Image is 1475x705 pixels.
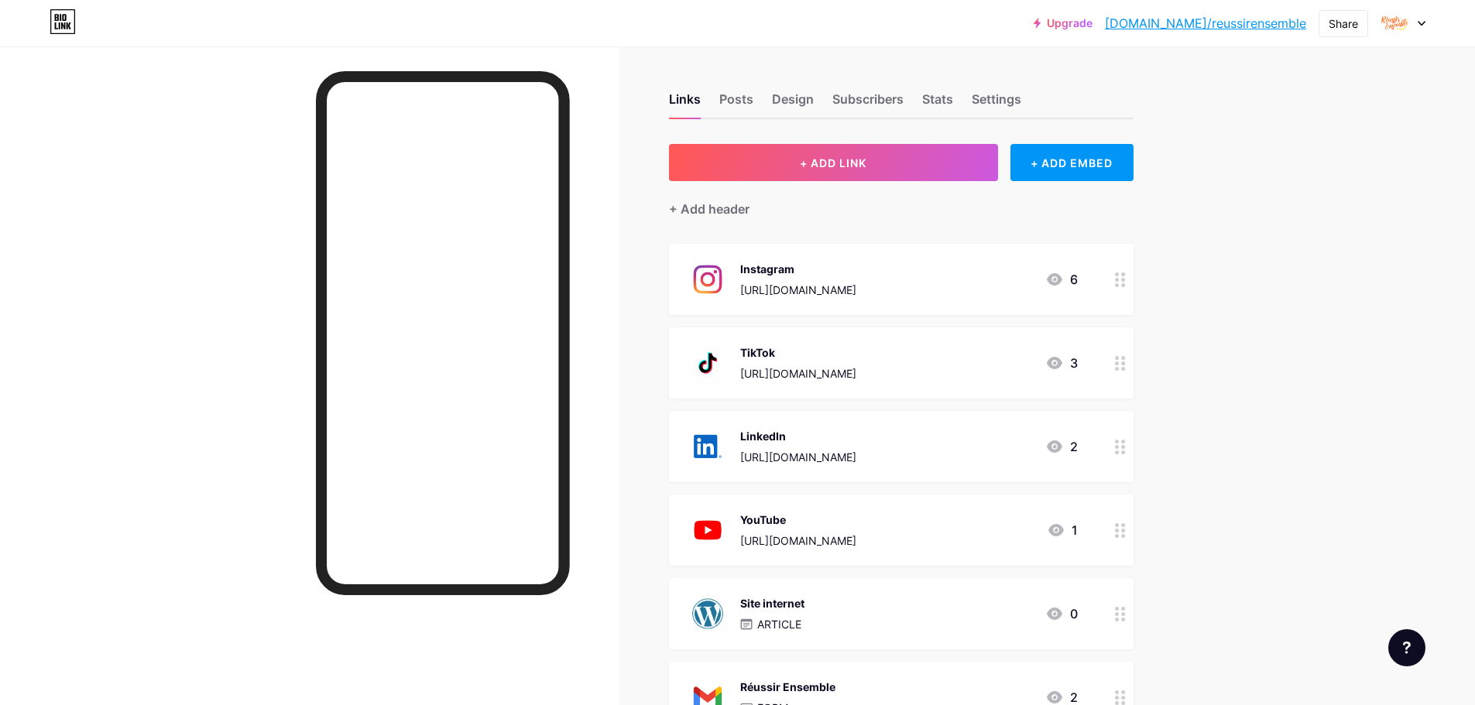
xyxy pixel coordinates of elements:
[740,282,856,298] div: [URL][DOMAIN_NAME]
[688,343,728,383] img: TikTok
[688,426,728,467] img: LinkedIn
[1034,17,1093,29] a: Upgrade
[669,144,998,181] button: + ADD LINK
[740,428,856,444] div: LinkedIn
[1105,14,1306,33] a: [DOMAIN_NAME]/reussirensemble
[772,90,814,118] div: Design
[719,90,753,118] div: Posts
[1045,437,1078,456] div: 2
[688,594,728,634] img: Site internet
[1045,604,1078,623] div: 0
[669,90,701,118] div: Links
[688,259,728,299] img: Instagram
[1329,15,1358,32] div: Share
[972,90,1021,118] div: Settings
[740,512,856,528] div: YouTube
[740,449,856,465] div: [URL][DOMAIN_NAME]
[1047,521,1078,539] div: 1
[669,200,750,218] div: + Add header
[922,90,953,118] div: Stats
[740,365,856,382] div: [URL][DOMAIN_NAME]
[740,532,856,549] div: [URL][DOMAIN_NAME]
[1380,9,1409,38] img: reussirensemble
[688,510,728,550] img: YouTube
[740,679,835,695] div: Réussir Ensemble
[740,261,856,277] div: Instagram
[800,156,866,169] span: + ADD LINK
[740,344,856,361] div: TikTok
[757,616,801,632] p: ARTICLE
[1010,144,1134,181] div: + ADD EMBED
[740,595,804,611] div: Site internet
[1045,354,1078,372] div: 3
[832,90,904,118] div: Subscribers
[1045,270,1078,289] div: 6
